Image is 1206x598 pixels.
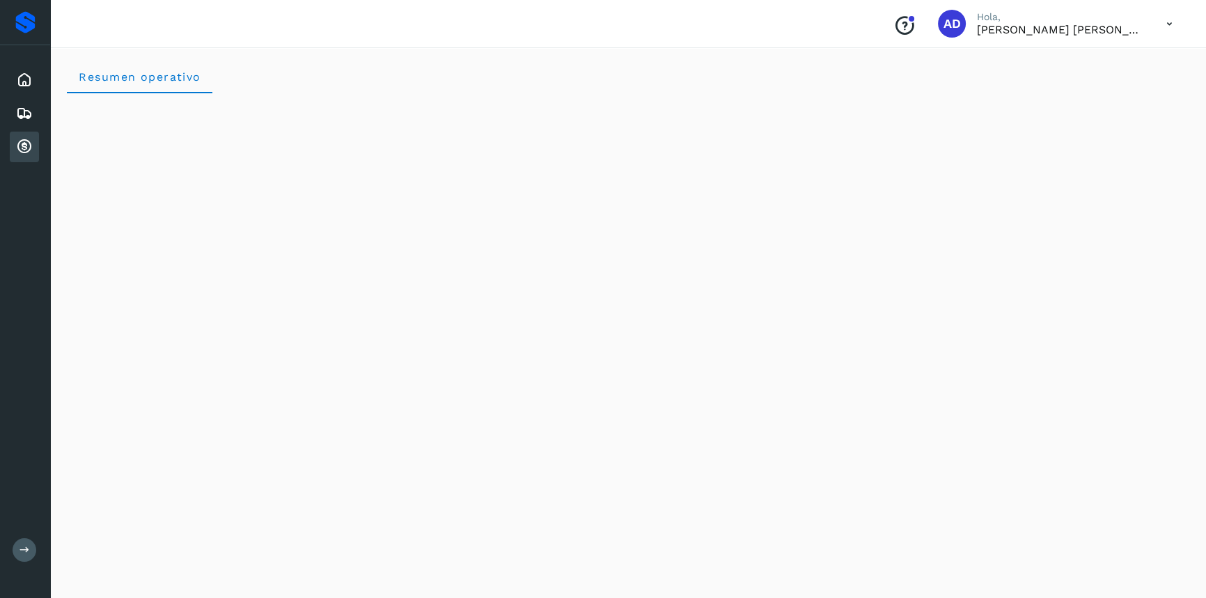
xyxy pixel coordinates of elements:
p: Hola, [977,11,1144,23]
div: Cuentas por cobrar [10,132,39,162]
p: ALMA DELIA CASTAÑEDA MERCADO [977,23,1144,36]
div: Embarques [10,98,39,129]
span: Resumen operativo [78,70,201,84]
div: Inicio [10,65,39,95]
